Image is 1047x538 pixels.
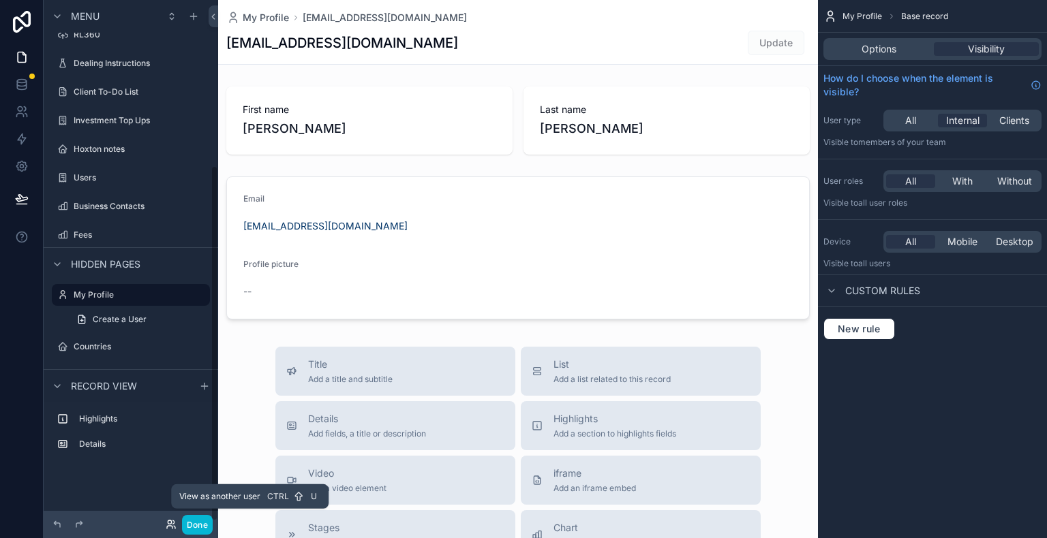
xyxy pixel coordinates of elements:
span: With [952,174,973,188]
span: Ctrl [266,490,290,503]
button: Done [182,515,213,535]
label: Users [74,172,207,183]
p: Visible to [823,197,1042,208]
a: Countries [52,336,210,358]
span: Hidden pages [71,257,140,271]
span: Desktop [996,235,1033,249]
label: Device [823,236,878,247]
span: My Profile [843,11,882,22]
a: RL360 [52,24,210,46]
span: all users [858,258,890,268]
span: Options [862,42,896,56]
label: Highlights [79,413,204,424]
label: Dealing Instructions [74,58,207,69]
span: All [905,235,916,249]
span: View as another user [179,491,260,502]
label: Business Contacts [74,201,207,212]
span: Internal [946,114,980,127]
label: Fees [74,230,207,240]
a: Create a User [68,308,210,330]
a: Investment Top Ups [52,110,210,131]
span: How do I choose when the element is visible? [823,72,1025,99]
a: Users [52,167,210,189]
label: User type [823,115,878,126]
span: All user roles [858,197,907,208]
p: Visible to [823,258,1042,269]
a: Business Contacts [52,195,210,217]
label: Details [79,439,204,449]
div: scrollable content [44,402,218,469]
a: Fees [52,224,210,246]
span: Custom rules [845,284,920,298]
span: My Profile [243,11,289,25]
span: All [905,174,916,188]
span: Mobile [947,235,977,249]
a: How do I choose when the element is visible? [823,72,1042,99]
a: Client To-Do List [52,81,210,103]
span: All [905,114,916,127]
span: Create a User [93,314,147,325]
span: Members of your team [858,137,946,147]
label: Hoxton notes [74,144,207,155]
label: Countries [74,341,207,352]
span: Visibility [968,42,1005,56]
label: User roles [823,176,878,187]
h1: [EMAIL_ADDRESS][DOMAIN_NAME] [226,33,458,52]
label: RL360 [74,29,207,40]
p: Visible to [823,137,1042,148]
span: New rule [832,323,886,335]
a: My Profile [52,284,210,306]
span: Record view [71,379,137,393]
button: New rule [823,318,895,340]
label: Client To-Do List [74,86,207,97]
span: Clients [999,114,1029,127]
span: Without [997,174,1032,188]
span: Menu [71,10,100,23]
span: U [308,491,319,502]
a: Dealing Instructions [52,52,210,74]
a: Hoxton notes [52,138,210,160]
label: Investment Top Ups [74,115,207,126]
label: My Profile [74,289,202,300]
a: My Profile [226,11,289,25]
span: Base record [901,11,948,22]
a: [EMAIL_ADDRESS][DOMAIN_NAME] [303,11,467,25]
